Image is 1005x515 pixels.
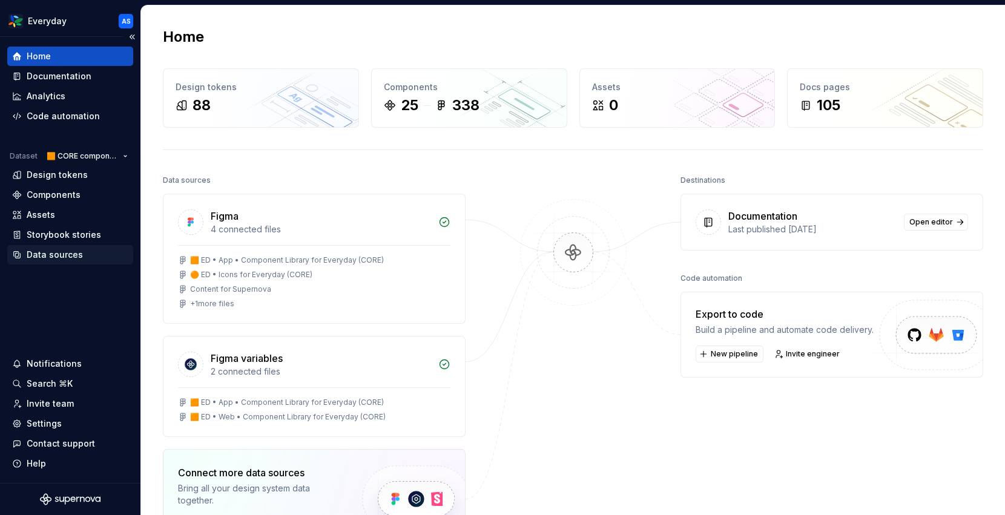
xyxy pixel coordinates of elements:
[10,151,38,161] div: Dataset
[579,68,776,128] a: Assets0
[163,68,359,128] a: Design tokens88
[680,172,725,189] div: Destinations
[786,349,840,359] span: Invite engineer
[680,270,742,287] div: Code automation
[384,81,555,93] div: Components
[7,205,133,225] a: Assets
[211,209,239,223] div: Figma
[696,324,874,336] div: Build a pipeline and automate code delivery.
[7,354,133,373] button: Notifications
[696,346,763,362] button: New pipeline
[452,96,479,115] div: 338
[7,414,133,433] a: Settings
[592,81,763,93] div: Assets
[7,67,133,86] a: Documentation
[27,169,88,181] div: Design tokens
[27,249,83,261] div: Data sources
[27,110,100,122] div: Code automation
[40,493,100,505] svg: Supernova Logo
[7,87,133,106] a: Analytics
[190,398,384,407] div: 🟧 ED • App • Component Library for Everyday (CORE)
[27,70,91,82] div: Documentation
[27,378,73,390] div: Search ⌘K
[711,349,758,359] span: New pipeline
[190,412,386,422] div: 🟧 ED • Web • Component Library for Everyday (CORE)
[178,482,341,507] div: Bring all your design system data together.
[800,81,970,93] div: Docs pages
[27,398,74,410] div: Invite team
[2,8,138,34] button: EverydayAS
[7,47,133,66] a: Home
[7,454,133,473] button: Help
[27,358,82,370] div: Notifications
[7,165,133,185] a: Design tokens
[176,81,346,93] div: Design tokens
[27,438,95,450] div: Contact support
[8,14,23,28] img: 551ca721-6c59-42a7-accd-e26345b0b9d6.png
[7,107,133,126] a: Code automation
[771,346,845,362] a: Invite engineer
[122,16,131,26] div: AS
[190,270,312,280] div: 🟠 ED • Icons for Everyday (CORE)
[27,50,51,62] div: Home
[124,28,140,45] button: Collapse sidebar
[909,217,953,227] span: Open editor
[211,366,431,378] div: 2 connected files
[193,96,211,115] div: 88
[27,229,101,241] div: Storybook stories
[904,214,968,231] a: Open editor
[190,284,271,294] div: Content for Supernova
[163,336,466,437] a: Figma variables2 connected files🟧 ED • App • Component Library for Everyday (CORE)🟧 ED • Web • Co...
[7,245,133,264] a: Data sources
[190,299,234,309] div: + 1 more files
[27,90,65,102] div: Analytics
[27,209,55,221] div: Assets
[401,96,418,115] div: 25
[163,172,211,189] div: Data sources
[163,194,466,324] a: Figma4 connected files🟧 ED • App • Component Library for Everyday (CORE)🟠 ED • Icons for Everyday...
[728,223,897,235] div: Last published [DATE]
[609,96,618,115] div: 0
[7,434,133,453] button: Contact support
[211,223,431,235] div: 4 connected files
[47,151,118,161] span: 🟧 CORE components
[817,96,840,115] div: 105
[7,185,133,205] a: Components
[728,209,797,223] div: Documentation
[27,418,62,430] div: Settings
[28,15,67,27] div: Everyday
[163,27,204,47] h2: Home
[371,68,567,128] a: Components25338
[178,465,341,480] div: Connect more data sources
[7,394,133,413] a: Invite team
[41,148,133,165] button: 🟧 CORE components
[27,458,46,470] div: Help
[787,68,983,128] a: Docs pages105
[7,225,133,244] a: Storybook stories
[190,255,384,265] div: 🟧 ED • App • Component Library for Everyday (CORE)
[7,374,133,393] button: Search ⌘K
[696,307,874,321] div: Export to code
[27,189,81,201] div: Components
[211,351,283,366] div: Figma variables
